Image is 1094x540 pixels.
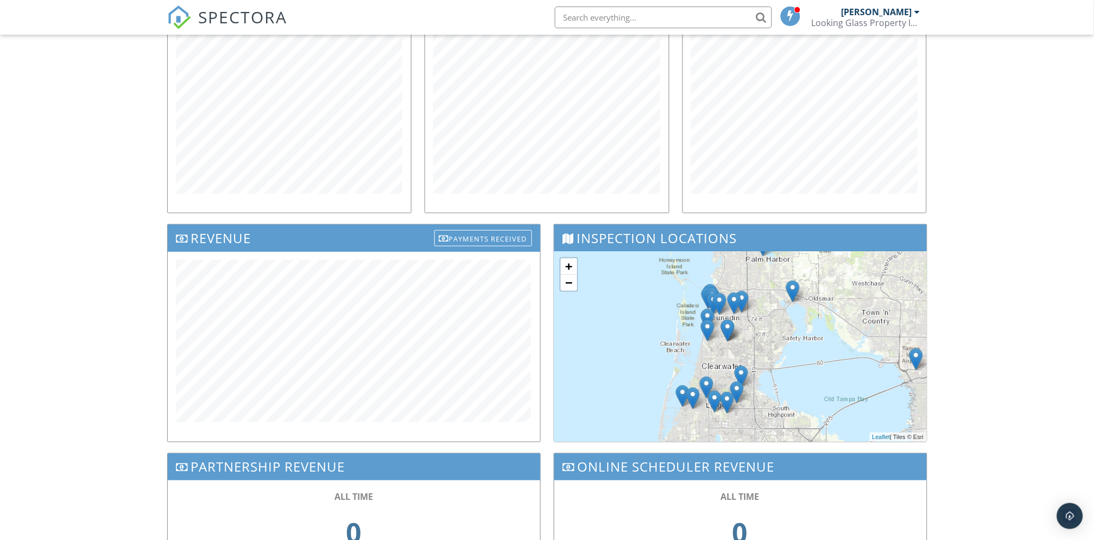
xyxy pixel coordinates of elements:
[561,258,577,275] a: Zoom in
[842,7,912,17] div: [PERSON_NAME]
[812,17,920,28] div: Looking Glass Property Inspections, LLC.
[168,454,540,480] h3: Partnership Revenue
[1057,503,1083,529] div: Open Intercom Messenger
[189,491,518,503] div: ALL TIME
[554,454,927,480] h3: Online Scheduler Revenue
[872,434,890,440] a: Leaflet
[167,5,191,29] img: The Best Home Inspection Software - Spectora
[434,227,532,245] a: Payments Received
[199,5,288,28] span: SPECTORA
[168,225,540,251] h3: Revenue
[167,15,288,37] a: SPECTORA
[561,275,577,291] a: Zoom out
[555,7,772,28] input: Search everything...
[870,433,927,442] div: | Tiles © Esri
[576,491,905,503] div: ALL TIME
[434,230,532,246] div: Payments Received
[554,225,927,251] h3: Inspection Locations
